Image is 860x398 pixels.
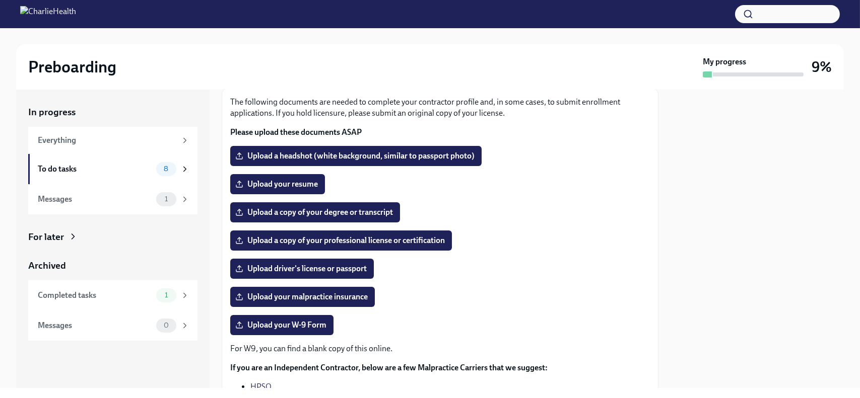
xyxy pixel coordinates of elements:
[38,320,152,331] div: Messages
[250,382,272,391] a: HPSO
[20,6,76,22] img: CharlieHealth
[230,287,375,307] label: Upload your malpractice insurance
[230,363,548,372] strong: If you are an Independent Contractor, below are a few Malpractice Carriers that we suggest:
[230,127,362,137] strong: Please upload these documents ASAP
[230,315,334,335] label: Upload your W-9 Form
[237,320,326,330] span: Upload your W-9 Form
[237,292,368,302] span: Upload your malpractice insurance
[230,174,325,194] label: Upload your resume
[28,184,197,214] a: Messages1
[28,57,116,77] h2: Preboarding
[28,230,64,244] div: For later
[230,343,650,354] p: For W9, you can find a blank copy of this online.
[28,230,197,244] a: For later
[28,310,197,341] a: Messages0
[237,179,318,189] span: Upload your resume
[38,290,152,301] div: Completed tasks
[158,165,174,173] span: 8
[28,154,197,184] a: To do tasks8
[703,56,746,67] strong: My progress
[237,264,367,274] span: Upload driver's license or passport
[230,146,482,166] label: Upload a headshot (white background, similar to passport photo)
[230,97,650,119] p: The following documents are needed to complete your contractor profile and, in some cases, to sub...
[237,235,445,246] span: Upload a copy of your professional license or certification
[28,106,197,119] a: In progress
[38,135,176,146] div: Everything
[230,259,374,279] label: Upload driver's license or passport
[38,194,152,205] div: Messages
[28,127,197,154] a: Everything
[38,164,152,175] div: To do tasks
[237,207,393,217] span: Upload a copy of your degree or transcript
[237,151,475,161] span: Upload a headshot (white background, similar to passport photo)
[159,195,174,203] span: 1
[230,230,452,251] label: Upload a copy of your professional license or certification
[158,322,175,329] span: 0
[230,202,400,222] label: Upload a copy of your degree or transcript
[28,280,197,310] a: Completed tasks1
[28,259,197,272] a: Archived
[159,291,174,299] span: 1
[812,58,832,76] h3: 9%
